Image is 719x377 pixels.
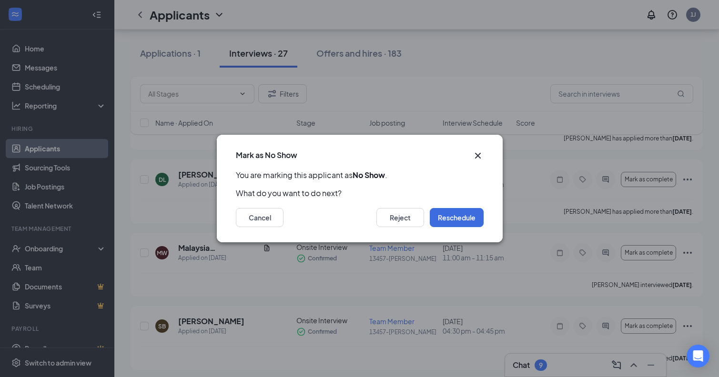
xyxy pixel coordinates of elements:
[236,170,484,180] p: You are marking this applicant as .
[236,188,484,198] p: What do you want to do next?
[472,150,484,161] button: Close
[236,150,297,160] h3: Mark as No Show
[376,208,424,227] button: Reject
[687,345,709,367] div: Open Intercom Messenger
[353,170,385,180] b: No Show
[430,208,484,227] button: Reschedule
[236,208,284,227] button: Cancel
[472,150,484,161] svg: Cross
